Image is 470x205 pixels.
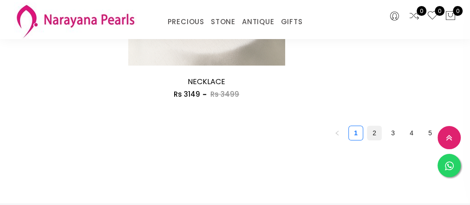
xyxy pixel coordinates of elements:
[367,126,381,140] a: 2
[330,126,345,140] li: Previous Page
[404,126,419,140] li: 4
[167,15,204,29] a: PRECIOUS
[423,126,437,140] a: 5
[188,76,225,87] a: NECKLACE
[445,10,456,22] button: 0
[441,126,456,140] button: right
[334,130,340,136] span: left
[211,15,235,29] a: STONE
[349,126,363,140] a: 1
[348,126,363,140] li: 1
[330,126,345,140] button: left
[386,126,400,140] a: 3
[385,126,400,140] li: 3
[367,126,382,140] li: 2
[242,15,274,29] a: ANTIQUE
[423,126,437,140] li: 5
[281,15,302,29] a: GIFTS
[409,10,420,22] a: 0
[210,89,239,99] span: Rs 3499
[441,126,456,140] li: Next Page
[405,126,418,140] a: 4
[453,6,463,16] span: 0
[427,10,438,22] a: 0
[417,6,426,16] span: 0
[435,6,444,16] span: 0
[174,89,200,99] span: Rs 3149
